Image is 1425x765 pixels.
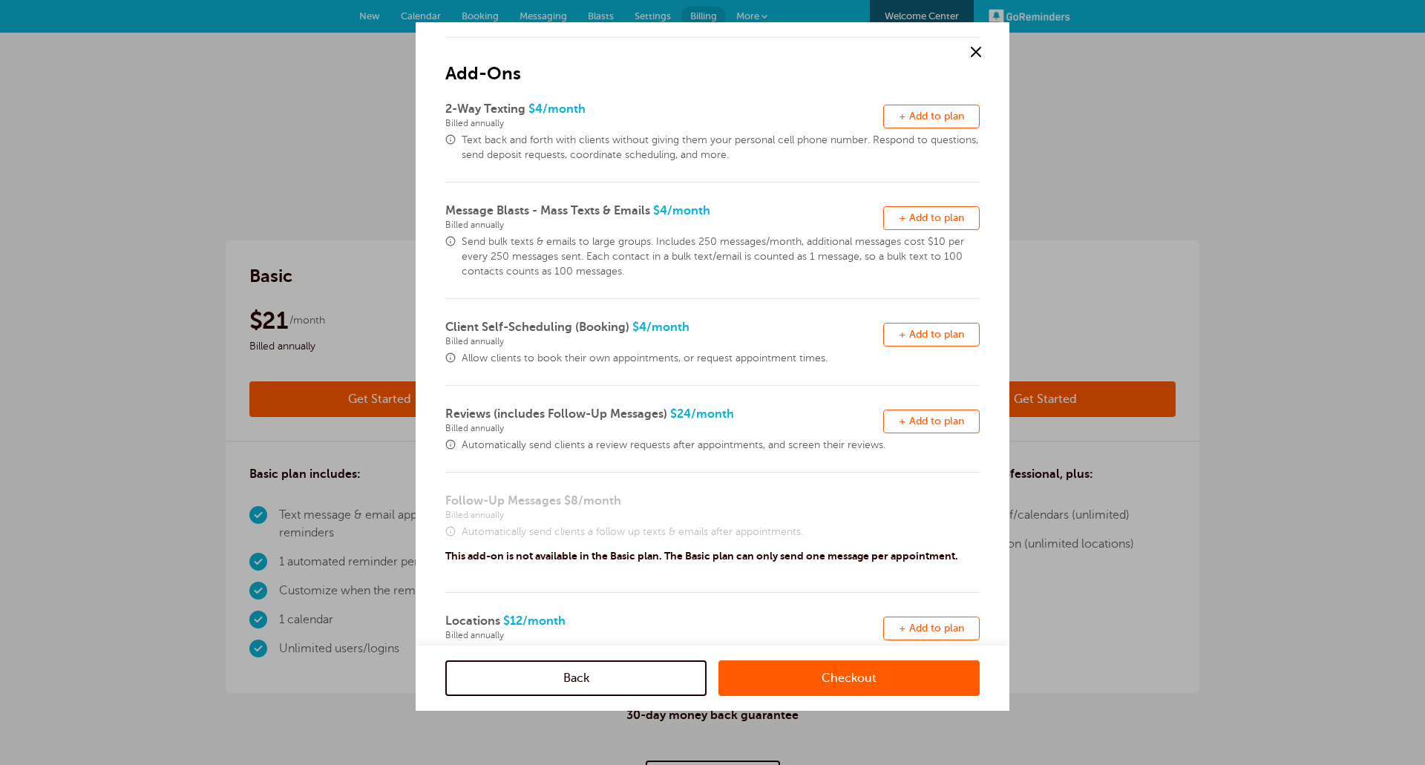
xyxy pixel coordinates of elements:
span: Allow clients to book their own appointments, or request appointment times. [462,351,980,366]
span: + Add to plan [899,329,964,340]
button: + Add to plan [883,105,980,128]
span: Send bulk texts & emails to large groups. Includes 250 messages/month, additional messages cost $... [462,234,980,279]
span: $4 [445,204,883,230]
span: /month [691,407,734,421]
span: Automatically send clients a follow up texts & emails after appointments. [462,525,980,539]
span: Message Blasts - Mass Texts & Emails [445,204,650,217]
span: Billed annually [445,630,883,640]
span: + Add to plan [899,212,964,223]
button: + Add to plan [883,617,980,640]
h2: Add-Ons [445,37,980,85]
p: This add-on is not available in the Basic plan. The Basic plan can only send one message per appo... [445,550,958,562]
span: Billed annually [445,220,883,230]
span: Billed annually [445,423,883,433]
button: + Add to plan [883,410,980,433]
button: + Add to plan [883,323,980,347]
span: Client Self-Scheduling (Booking) [445,321,629,334]
span: 2-Way Texting [445,102,525,116]
span: Locations [445,614,500,628]
a: Back [445,660,707,696]
span: Enables assigning appointments to different locations, so you can have a separate calendar for ea... [462,645,980,674]
span: $4 [445,321,883,347]
button: + Add to plan [883,206,980,230]
span: /month [646,321,689,334]
a: Checkout [718,660,980,696]
span: + Add to plan [899,111,964,122]
span: /month [667,204,710,217]
span: Text back and forth with clients without giving them your personal cell phone number. Respond to ... [462,133,980,162]
span: /month [543,102,586,116]
span: Automatically send clients a review requests after appointments, and screen their reviews. [462,438,980,453]
span: Billed annually [445,510,980,520]
span: + Add to plan [899,623,964,634]
span: + Add to plan [899,416,964,427]
span: /month [522,614,566,628]
span: /month [578,494,621,508]
span: Billed annually [445,118,883,128]
span: Reviews (includes Follow-Up Messages) [445,407,667,421]
span: Follow-Up Messages [445,494,561,508]
span: Billed annually [445,336,883,347]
